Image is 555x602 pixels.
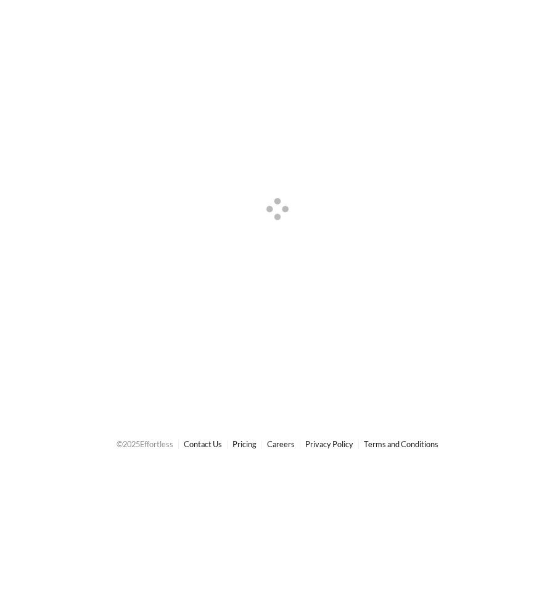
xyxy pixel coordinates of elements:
a: Terms and Conditions [364,439,438,449]
span: © 2025 Effortless [117,439,173,449]
a: Pricing [232,439,257,449]
a: Contact Us [184,439,222,449]
a: Privacy Policy [305,439,353,449]
a: Careers [267,439,295,449]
